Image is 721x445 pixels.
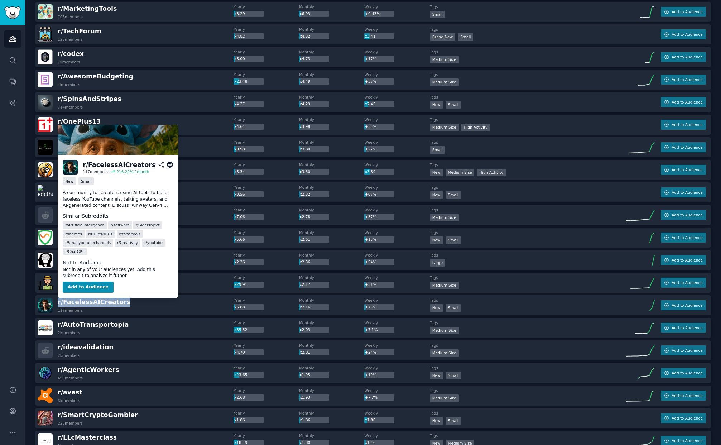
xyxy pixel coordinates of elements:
button: Add to Audience [661,29,706,39]
dt: Weekly [364,4,429,9]
div: High Activity [477,169,506,176]
span: r/ SpinsAndStripes [58,95,121,102]
span: r/ memes [65,231,82,236]
dt: Weekly [364,365,429,370]
span: Add to Audience [672,438,702,443]
span: x2.16 [300,305,311,309]
span: +31% [365,282,376,287]
span: +54% [365,260,376,264]
div: Medium Size [430,349,459,357]
span: x4.73 [300,57,311,61]
span: Add to Audience [672,145,702,150]
span: Add to Audience [672,167,702,172]
span: x4.64 [234,124,245,129]
span: x29.91 [234,282,247,287]
dt: Weekly [364,162,429,167]
span: x4.82 [234,34,245,38]
span: r/ ChatGPT [65,249,84,254]
span: x4.29 [300,102,311,106]
dt: Monthly [299,72,364,77]
dt: Monthly [299,140,364,145]
span: Add to Audience [672,235,702,240]
dd: Not in any of your audiences yet. Add this subreddit to analyze it futher. [63,267,173,279]
img: AwesomeBudgeting [38,72,53,87]
span: x2.68 [234,395,245,399]
dt: Tags [430,298,626,303]
span: x1.95 [300,373,311,377]
img: BestCryptos [38,162,53,177]
img: SpinsAndStripes [38,95,53,110]
dt: Yearly [234,72,299,77]
span: +24% [365,350,376,354]
dt: Weekly [364,320,429,325]
div: New [63,177,76,185]
dt: Weekly [364,433,429,438]
span: Add to Audience [672,303,702,308]
span: x3.60 [300,169,311,174]
button: Add to Audience [661,413,706,423]
dt: Monthly [299,95,364,100]
div: Small [78,177,94,185]
span: x2.01 [300,350,311,354]
button: Add to Audience [63,282,114,293]
span: x9.98 [234,147,245,151]
dt: Tags [430,275,626,280]
dt: Yearly [234,4,299,9]
dt: Yearly [234,298,299,303]
span: +7.1% [365,327,378,332]
span: Add to Audience [672,100,702,105]
span: x23.65 [234,373,247,377]
dt: Monthly [299,117,364,122]
dt: Yearly [234,140,299,145]
dt: Tags [430,95,626,100]
div: Small [446,372,461,379]
dt: Yearly [234,433,299,438]
div: 117 members [83,169,108,174]
dt: Tags [430,433,626,438]
span: Add to Audience [672,77,702,82]
span: x3.41 [365,34,376,38]
span: x5.66 [234,237,245,241]
span: x2.61 [300,237,311,241]
dt: Tags [430,320,626,325]
div: 117 members [58,308,83,313]
dt: Weekly [364,230,429,235]
dt: Monthly [299,275,364,280]
span: Add to Audience [672,416,702,421]
span: x6.93 [300,11,311,16]
dt: Tags [430,230,626,235]
span: x1.80 [300,440,311,445]
div: 714 members [58,105,83,110]
dt: Monthly [299,343,364,348]
span: Add to Audience [672,393,702,398]
div: Medium Size [430,282,459,289]
span: +67% [365,192,376,196]
span: Add to Audience [672,54,702,59]
dt: Monthly [299,27,364,32]
div: Small [446,236,461,244]
dt: Monthly [299,4,364,9]
img: AutoTransportopia [38,320,53,335]
dt: Yearly [234,365,299,370]
button: Add to Audience [661,142,706,152]
span: r/ SideProject [136,222,160,228]
span: +13% [365,237,376,241]
span: r/ OnePlus13 [58,118,101,125]
div: New [430,191,443,199]
span: x23.48 [234,79,247,83]
div: 128 members [58,37,83,42]
dt: Monthly [299,253,364,258]
dt: Yearly [234,49,299,54]
span: x2.78 [300,215,311,219]
div: 226 members [58,421,83,426]
dt: Tags [430,117,626,122]
div: 216.22 % / month [116,169,149,174]
span: x7.06 [234,215,245,219]
span: Add to Audience [672,190,702,195]
div: Small [446,191,461,199]
img: edcthailand [38,185,53,200]
div: 493 members [58,375,83,381]
span: Add to Audience [672,9,702,14]
dt: Yearly [234,230,299,235]
span: x3.59 [365,169,376,174]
